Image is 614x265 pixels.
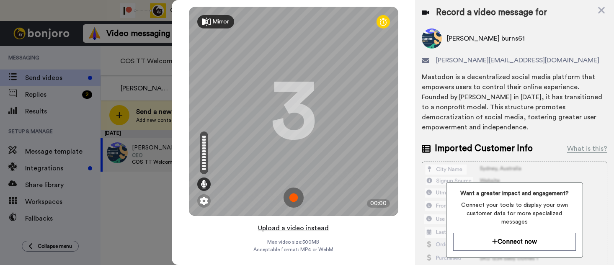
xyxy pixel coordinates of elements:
[284,188,304,208] img: ic_record_start.svg
[200,197,208,205] img: ic_gear.svg
[253,246,333,253] span: Acceptable format: MP4 or WebM
[453,189,576,198] span: Want a greater impact and engagement?
[255,223,331,234] button: Upload a video instead
[268,239,320,245] span: Max video size: 500 MB
[271,80,317,143] div: 3
[567,144,607,154] div: What is this?
[367,199,390,208] div: 00:00
[453,201,576,226] span: Connect your tools to display your own customer data for more specialized messages
[435,142,533,155] span: Imported Customer Info
[453,233,576,251] button: Connect now
[422,72,607,132] div: Mastodon is a decentralized social media platform that empowers users to control their online exp...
